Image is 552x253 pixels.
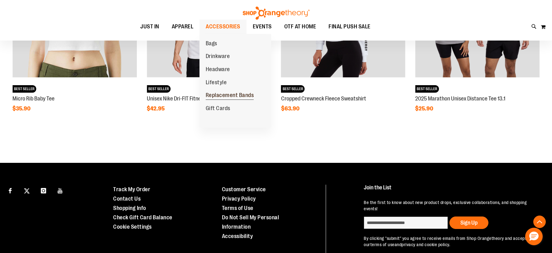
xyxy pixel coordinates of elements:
a: JUST IN [134,20,166,34]
a: Gift Cards [199,102,237,115]
p: Be the first to know about new product drops, exclusive collaborations, and shopping events! [364,199,538,212]
span: EVENTS [253,20,272,34]
a: Cookie Settings [113,224,152,230]
span: $63.90 [281,105,300,112]
span: APPAREL [172,20,194,34]
p: By clicking "submit" you agree to receive emails from Shop Orangetheory and accept our and [364,235,538,248]
a: 2025 Marathon Unisex Distance Tee 13.1 [415,95,505,102]
span: Lifestyle [206,79,227,87]
a: Shopping Info [113,205,146,211]
a: Visit our Youtube page [55,185,66,196]
a: Cropped Crewneck Fleece Sweatshirt [281,95,366,102]
a: ACCESSORIES [199,20,247,34]
a: Track My Order [113,186,150,192]
a: Check Gift Card Balance [113,214,172,221]
a: privacy and cookie policy. [401,242,450,247]
a: Lifestyle [199,76,233,89]
a: Unisex Nike Dri-FIT Fitness TeeBEST SELLER [147,89,271,94]
span: $25.90 [415,105,434,112]
span: BEST SELLER [12,85,36,93]
span: $35.90 [12,105,31,112]
img: Twitter [24,188,30,194]
a: Contact Us [113,196,141,202]
a: terms of use [370,242,395,247]
a: Micro Rib Baby TeeBEST SELLER [12,89,137,94]
span: OTF AT HOME [284,20,316,34]
a: Cropped Crewneck Fleece SweatshirtBEST SELLER [281,89,406,94]
button: Back To Top [533,216,546,228]
a: Unisex Nike Dri-FIT Fitness Tee [147,95,215,102]
span: JUST IN [140,20,159,34]
a: OTF AT HOME [278,20,323,34]
button: Hello, have a question? Let’s chat. [525,228,543,245]
a: Replacement Bands [199,89,260,102]
button: Sign Up [449,217,488,229]
ul: ACCESSORIES [199,34,271,128]
a: Visit our Facebook page [5,185,16,196]
a: Customer Service [222,186,266,192]
span: $42.95 [147,105,166,112]
a: Accessibility [222,233,253,239]
span: BEST SELLER [415,85,439,93]
a: Micro Rib Baby Tee [12,95,55,102]
a: APPAREL [166,20,200,34]
a: FINAL PUSH SALE [322,20,377,34]
span: FINAL PUSH SALE [329,20,371,34]
span: ACCESSORIES [206,20,240,34]
a: Terms of Use [222,205,253,211]
span: Drinkware [206,53,230,61]
a: Bags [199,37,223,50]
span: Headware [206,66,230,74]
span: BEST SELLER [147,85,170,93]
a: Privacy Policy [222,196,256,202]
span: Gift Cards [206,105,230,113]
span: Bags [206,40,217,48]
span: Sign Up [460,220,478,226]
a: EVENTS [247,20,278,34]
span: Replacement Bands [206,92,254,100]
h4: Join the List [364,185,538,196]
a: Headware [199,63,236,76]
input: enter email [364,217,448,229]
a: 2025 Marathon Unisex Distance Tee 13.1BEST SELLER [415,89,540,94]
a: Visit our X page [22,185,32,196]
img: Shop Orangetheory [242,7,310,20]
span: BEST SELLER [281,85,305,93]
a: Do Not Sell My Personal Information [222,214,279,230]
a: Visit our Instagram page [38,185,49,196]
a: Drinkware [199,50,236,63]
